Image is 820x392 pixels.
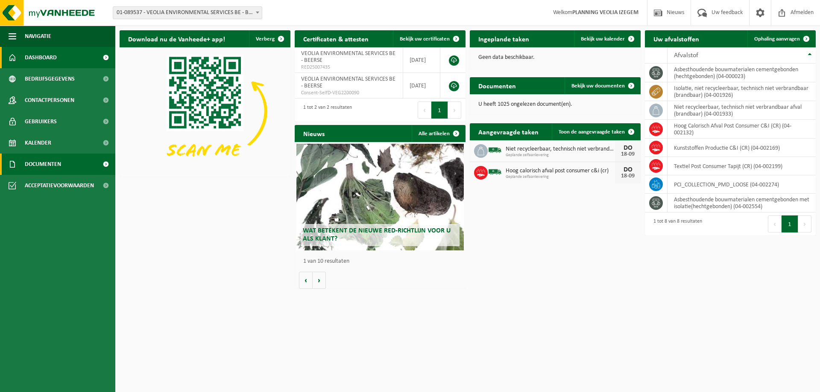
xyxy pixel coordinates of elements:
[747,30,815,47] a: Ophaling aanvragen
[768,215,782,232] button: Previous
[25,47,57,68] span: Dashboard
[301,90,396,96] span: Consent-SelfD-VEG2200090
[782,215,798,232] button: 1
[619,166,636,173] div: DO
[565,77,640,94] a: Bekijk uw documenten
[668,175,816,194] td: PCI_COLLECTION_PMD_LOOSE (04-002274)
[296,144,464,250] a: Wat betekent de nieuwe RED-richtlijn voor u als klant?
[674,52,698,59] span: Afvalstof
[120,30,234,47] h2: Download nu de Vanheede+ app!
[506,146,615,153] span: Niet recycleerbaar, technisch niet verbrandbaar afval (brandbaar)
[303,258,461,264] p: 1 van 10 resultaten
[506,153,615,158] span: Geplande zelfaanlevering
[470,30,538,47] h2: Ingeplande taken
[301,64,396,71] span: RED25007435
[412,125,465,142] a: Alle artikelen
[552,123,640,140] a: Toon de aangevraagde taken
[668,64,816,82] td: asbesthoudende bouwmaterialen cementgebonden (hechtgebonden) (04-000023)
[754,36,800,42] span: Ophaling aanvragen
[448,102,461,119] button: Next
[25,154,61,175] span: Documenten
[299,101,352,119] div: 1 tot 2 van 2 resultaten
[798,215,811,232] button: Next
[301,76,395,89] span: VEOLIA ENVIRONMENTAL SERVICES BE - BEERSE
[403,73,440,99] td: [DATE]
[25,68,75,90] span: Bedrijfsgegevens
[619,151,636,157] div: 18-09
[571,83,625,89] span: Bekijk uw documenten
[668,157,816,175] td: Textiel Post Consumer Tapijt (CR) (04-002199)
[619,145,636,151] div: DO
[649,215,702,233] div: 1 tot 8 van 8 resultaten
[506,174,615,180] span: Geplande zelfaanlevering
[256,36,275,42] span: Verberg
[299,272,313,289] button: Vorige
[488,165,502,179] img: BL-SO-LV
[249,30,290,47] button: Verberg
[668,120,816,139] td: Hoog Calorisch Afval Post Consumer C&I (CR) (04-002132)
[668,82,816,101] td: isolatie, niet recycleerbaar, technisch niet verbrandbaar (brandbaar) (04-001926)
[295,30,377,47] h2: Certificaten & attesten
[393,30,465,47] a: Bekijk uw certificaten
[113,7,262,19] span: 01-089537 - VEOLIA ENVIRONMENTAL SERVICES BE - BEERSE
[120,47,290,175] img: Download de VHEPlus App
[478,55,632,61] p: Geen data beschikbaar.
[574,30,640,47] a: Bekijk uw kalender
[303,227,451,242] span: Wat betekent de nieuwe RED-richtlijn voor u als klant?
[418,102,431,119] button: Previous
[668,139,816,157] td: Kunststoffen Productie C&I (CR) (04-002169)
[668,194,816,212] td: asbesthoudende bouwmaterialen cementgebonden met isolatie(hechtgebonden) (04-002554)
[488,143,502,157] img: BL-SO-LV
[619,173,636,179] div: 18-09
[645,30,708,47] h2: Uw afvalstoffen
[25,111,57,132] span: Gebruikers
[25,26,51,47] span: Navigatie
[313,272,326,289] button: Volgende
[581,36,625,42] span: Bekijk uw kalender
[403,47,440,73] td: [DATE]
[25,175,94,196] span: Acceptatievoorwaarden
[559,129,625,135] span: Toon de aangevraagde taken
[113,6,262,19] span: 01-089537 - VEOLIA ENVIRONMENTAL SERVICES BE - BEERSE
[295,125,333,142] h2: Nieuws
[470,77,524,94] h2: Documenten
[301,50,395,64] span: VEOLIA ENVIRONMENTAL SERVICES BE - BEERSE
[668,101,816,120] td: niet recycleerbaar, technisch niet verbrandbaar afval (brandbaar) (04-001933)
[572,9,638,16] strong: PLANNING VEOLIA IZEGEM
[25,90,74,111] span: Contactpersonen
[478,102,632,107] p: U heeft 1025 ongelezen document(en).
[400,36,450,42] span: Bekijk uw certificaten
[25,132,51,154] span: Kalender
[506,168,615,174] span: Hoog calorisch afval post consumer c&i (cr)
[431,102,448,119] button: 1
[470,123,547,140] h2: Aangevraagde taken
